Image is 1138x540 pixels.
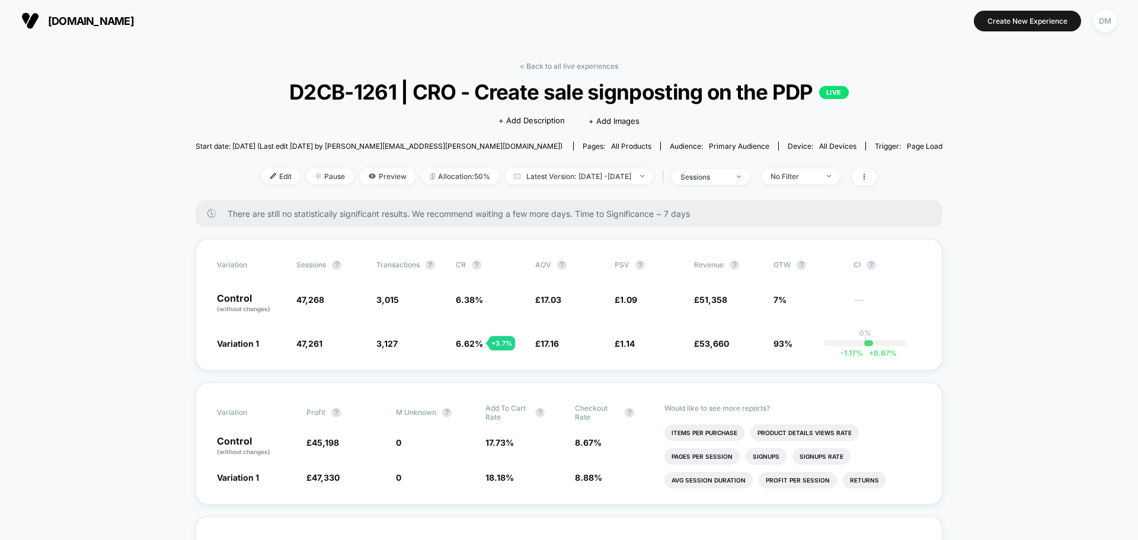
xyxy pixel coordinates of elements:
[217,260,282,270] span: Variation
[196,142,562,151] span: Start date: [DATE] (Last edit [DATE] by [PERSON_NAME][EMAIL_ADDRESS][PERSON_NAME][DOMAIN_NAME])
[575,472,602,483] span: 8.88 %
[270,173,276,179] img: edit
[875,142,942,151] div: Trigger:
[18,11,138,30] button: [DOMAIN_NAME]
[217,293,284,314] p: Control
[670,142,769,151] div: Audience:
[694,295,727,305] span: £
[773,260,839,270] span: OTW
[615,295,637,305] span: £
[48,15,134,27] span: [DOMAIN_NAME]
[296,295,324,305] span: 47,268
[840,349,863,357] span: -1.17 %
[421,168,499,184] span: Allocation: 50%
[312,472,340,483] span: 47,330
[217,404,282,421] span: Variation
[709,142,769,151] span: Primary Audience
[575,404,619,421] span: Checkout Rate
[620,295,637,305] span: 1.09
[746,448,787,465] li: Signups
[759,472,837,488] li: Profit Per Session
[853,296,921,314] span: ---
[485,404,529,421] span: Add To Cart Rate
[625,408,634,417] button: ?
[485,437,514,448] span: 17.73 %
[797,260,806,270] button: ?
[664,424,744,441] li: Items Per Purchase
[541,338,559,349] span: 17.16
[505,168,653,184] span: Latest Version: [DATE] - [DATE]
[827,175,831,177] img: end
[635,260,645,270] button: ?
[773,338,792,349] span: 93%
[217,338,259,349] span: Variation 1
[306,437,339,448] span: £
[664,404,921,413] p: Would like to see more reports?
[376,260,420,269] span: Transactions
[589,116,640,126] span: + Add Images
[296,338,322,349] span: 47,261
[296,260,326,269] span: Sessions
[1090,9,1120,33] button: DM
[488,336,515,350] div: + 3.7 %
[514,173,520,179] img: calendar
[771,172,818,181] div: No Filter
[306,168,354,184] span: Pause
[869,349,874,357] span: +
[778,142,865,151] span: Device:
[819,86,849,99] p: LIVE
[485,472,514,483] span: 18.18 %
[773,295,787,305] span: 7%
[583,142,651,151] div: Pages:
[859,328,871,337] p: 0%
[694,338,729,349] span: £
[694,260,724,269] span: Revenue
[21,12,39,30] img: Visually logo
[217,436,295,456] p: Control
[456,338,483,349] span: 6.62 %
[792,448,851,465] li: Signups Rate
[541,295,561,305] span: 17.03
[228,209,919,219] span: There are still no statistically significant results. We recommend waiting a few more days . Time...
[396,437,401,448] span: 0
[535,408,545,417] button: ?
[535,338,559,349] span: £
[261,168,301,184] span: Edit
[974,11,1081,31] button: Create New Experience
[332,260,341,270] button: ?
[396,408,436,417] span: M Unknown
[864,337,867,346] p: |
[217,305,270,312] span: (without changes)
[306,472,340,483] span: £
[557,260,567,270] button: ?
[233,79,905,104] span: D2CB-1261 | CRO - Create sale signposting on the PDP
[535,295,561,305] span: £
[315,173,321,179] img: end
[217,472,259,483] span: Variation 1
[611,142,651,151] span: all products
[306,408,325,417] span: Profit
[312,437,339,448] span: 45,198
[456,260,466,269] span: CR
[867,260,876,270] button: ?
[472,260,481,270] button: ?
[575,437,602,448] span: 8.67 %
[620,338,635,349] span: 1.14
[535,260,551,269] span: AOV
[217,448,270,455] span: (without changes)
[396,472,401,483] span: 0
[664,448,740,465] li: Pages Per Session
[737,175,741,178] img: end
[615,338,635,349] span: £
[863,349,897,357] span: 8.87 %
[750,424,859,441] li: Product Details Views Rate
[376,295,399,305] span: 3,015
[664,472,753,488] li: Avg Session Duration
[520,62,618,71] a: < Back to all live experiences
[1094,9,1117,33] div: DM
[699,338,729,349] span: 53,660
[640,175,644,177] img: end
[426,260,435,270] button: ?
[730,260,739,270] button: ?
[376,338,398,349] span: 3,127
